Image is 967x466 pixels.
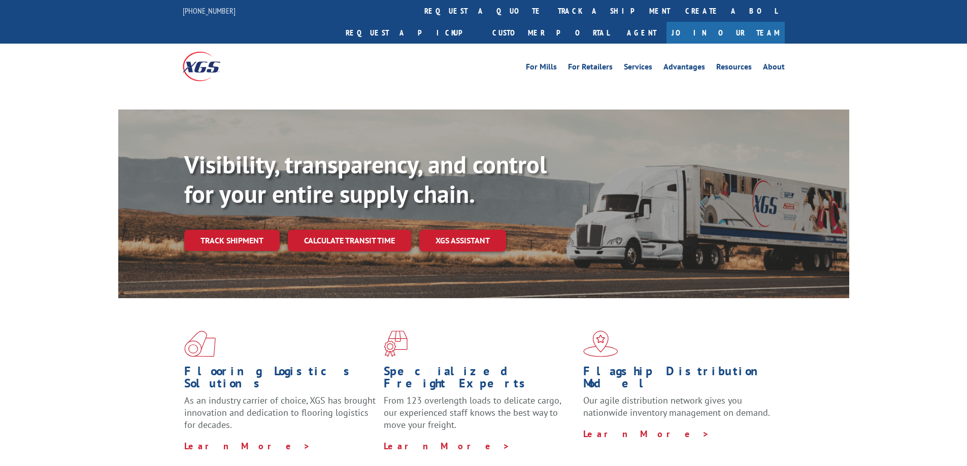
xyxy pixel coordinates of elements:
[184,365,376,395] h1: Flooring Logistics Solutions
[716,63,752,74] a: Resources
[384,440,510,452] a: Learn More >
[583,331,618,357] img: xgs-icon-flagship-distribution-model-red
[568,63,613,74] a: For Retailers
[184,395,376,431] span: As an industry carrier of choice, XGS has brought innovation and dedication to flooring logistics...
[183,6,236,16] a: [PHONE_NUMBER]
[384,331,408,357] img: xgs-icon-focused-on-flooring-red
[583,365,775,395] h1: Flagship Distribution Model
[617,22,666,44] a: Agent
[624,63,652,74] a: Services
[663,63,705,74] a: Advantages
[419,230,506,252] a: XGS ASSISTANT
[485,22,617,44] a: Customer Portal
[184,440,311,452] a: Learn More >
[384,365,576,395] h1: Specialized Freight Experts
[184,331,216,357] img: xgs-icon-total-supply-chain-intelligence-red
[184,149,547,209] b: Visibility, transparency, and control for your entire supply chain.
[583,428,710,440] a: Learn More >
[184,230,280,251] a: Track shipment
[384,395,576,440] p: From 123 overlength loads to delicate cargo, our experienced staff knows the best way to move you...
[288,230,411,252] a: Calculate transit time
[526,63,557,74] a: For Mills
[338,22,485,44] a: Request a pickup
[666,22,785,44] a: Join Our Team
[583,395,770,418] span: Our agile distribution network gives you nationwide inventory management on demand.
[763,63,785,74] a: About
